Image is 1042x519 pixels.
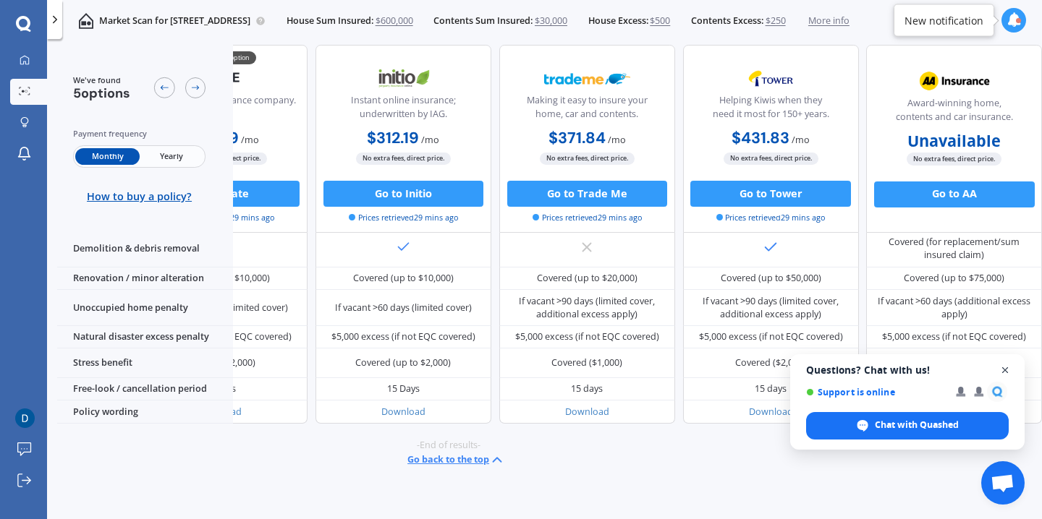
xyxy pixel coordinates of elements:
div: Renovation / minor alteration [57,267,233,291]
span: Questions? Chat with us! [806,364,1009,376]
span: More info [808,14,850,27]
span: No extra fees, direct price. [356,152,451,164]
b: Unavailable [907,134,1001,147]
img: AA.webp [911,64,997,97]
div: If vacant >60 days (additional excess apply) [876,295,1033,321]
span: / mo [241,134,259,146]
div: Stress benefit [57,348,233,377]
span: How to buy a policy? [87,190,192,203]
div: Covered (up to $2,000) [355,356,451,369]
div: If vacant >90 days (limited cover, additional excess apply) [509,295,665,321]
div: $5,000 excess (if not EQC covered) [331,330,475,343]
div: Open chat [981,461,1025,505]
button: Go to AA [874,181,1034,207]
button: Go back to the top [407,452,505,468]
div: Instant online insurance; underwritten by IAG. [326,93,480,126]
button: Go to Initio [323,180,483,206]
span: Close chat [996,361,1015,379]
div: Demolition & debris removal [57,231,233,267]
div: Covered ($2,000) [735,356,806,369]
span: House Excess: [588,14,648,27]
div: Making it easy to insure your home, car and contents. [510,93,664,126]
div: $5,000 excess (if not EQC covered) [515,330,659,343]
span: Prices retrieved 29 mins ago [533,212,642,223]
b: $371.84 [548,128,606,148]
span: No extra fees, direct price. [724,152,818,164]
div: Unoccupied home penalty [57,290,233,326]
span: / mo [421,134,439,146]
div: Covered (up to $20,000) [537,272,638,285]
span: Yearly [140,147,203,164]
div: If vacant >60 days (limited cover) [335,301,472,314]
div: Chat with Quashed [806,412,1009,439]
span: $500 [650,14,670,27]
img: Tower.webp [728,61,814,94]
button: Go to Tower [690,180,850,206]
span: Contents Sum Insured: [433,14,533,27]
a: Download [565,406,609,418]
div: New notification [905,13,983,27]
span: Prices retrieved 29 mins ago [716,212,826,223]
span: Monthly [75,147,139,164]
span: We've found [73,74,130,85]
p: Market Scan for [STREET_ADDRESS] [99,14,250,27]
div: Policy wording [57,400,233,424]
b: $431.83 [732,128,789,148]
span: Contents Excess: [691,14,763,27]
b: $312.19 [367,128,419,148]
span: -End of results- [417,439,480,452]
div: Helping Kiwis when they need it most for 150+ years. [694,93,847,126]
span: No extra fees, direct price. [907,153,1001,165]
div: Natural disaster excess penalty [57,326,233,349]
div: 15 Days [387,382,420,395]
button: Go to Trade Me [507,180,667,206]
img: home-and-contents.b802091223b8502ef2dd.svg [78,13,94,29]
div: Award-winning home, contents and car insurance. [878,96,1031,129]
span: / mo [792,134,810,146]
span: Support is online [806,387,946,398]
div: Covered (up to $10,000) [353,272,454,285]
span: Prices retrieved 29 mins ago [349,212,458,223]
img: Initio.webp [360,61,446,94]
a: Download [381,406,425,418]
div: $5,000 excess (if not EQC covered) [699,330,843,343]
span: / mo [608,134,626,146]
span: $30,000 [535,14,567,27]
div: Covered (up to $50,000) [721,272,821,285]
div: 15 days [571,382,603,395]
span: 5 options [73,85,130,102]
div: Payment frequency [73,127,206,140]
span: $600,000 [376,14,413,27]
div: 15 days [755,382,787,395]
div: Covered (up to $75,000) [904,272,1004,285]
div: $5,000 excess (if not EQC covered) [882,330,1026,343]
img: Trademe.webp [544,61,630,94]
span: No extra fees, direct price. [540,152,635,164]
span: House Sum Insured: [287,14,373,27]
img: ACg8ocIoEzlDgiIteE2kRRE91CL8uIqx3ynQnZx8dNKSxH3oKkBtoNc=s96-c [15,408,35,428]
span: Chat with Quashed [875,419,959,432]
div: If vacant >90 days (limited cover, additional excess apply) [692,295,849,321]
a: Download [749,406,793,418]
span: $250 [766,14,786,27]
div: Free-look / cancellation period [57,378,233,401]
div: Covered (for replacement/sum insured claim) [876,236,1033,262]
div: Covered ($1,000) [551,356,622,369]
